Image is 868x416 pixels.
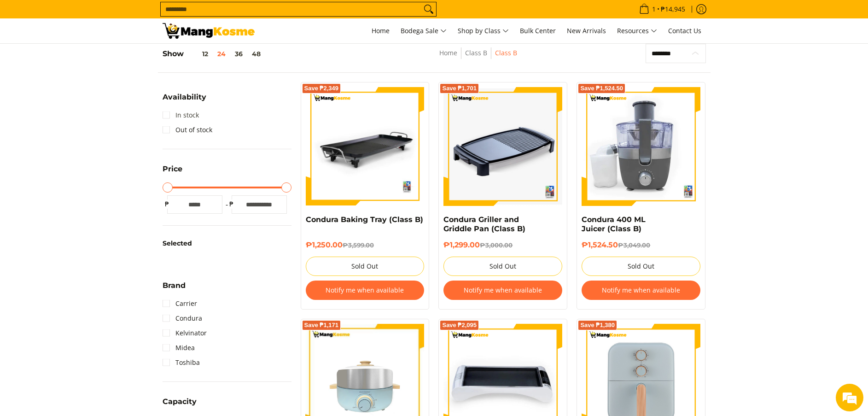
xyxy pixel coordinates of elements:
[163,165,182,180] summary: Open
[515,18,560,43] a: Bulk Center
[343,241,374,249] del: ₱3,599.00
[636,4,688,14] span: •
[617,25,657,37] span: Resources
[458,25,509,37] span: Shop by Class
[582,281,700,300] button: Notify me when available
[163,326,207,340] a: Kelvinator
[163,123,212,137] a: Out of stock
[480,241,513,249] del: ₱3,000.00
[213,50,230,58] button: 24
[247,50,265,58] button: 48
[367,18,394,43] a: Home
[163,355,200,370] a: Toshiba
[230,50,247,58] button: 36
[163,94,206,101] span: Availability
[664,18,706,43] a: Contact Us
[580,86,623,91] span: Save ₱1,524.50
[53,116,127,209] span: We're online!
[264,18,706,43] nav: Main Menu
[163,49,265,59] h5: Show
[151,5,173,27] div: Minimize live chat window
[378,47,579,68] nav: Breadcrumbs
[443,215,525,233] a: Condura Griller and Griddle Pan (Class B)
[580,322,615,328] span: Save ₱1,380
[306,281,425,300] button: Notify me when available
[443,257,562,276] button: Sold Out
[495,47,517,59] span: Class B
[227,199,236,209] span: ₱
[372,26,390,35] span: Home
[163,311,202,326] a: Condura
[520,26,556,35] span: Bulk Center
[48,52,155,64] div: Chat with us now
[163,398,197,412] summary: Open
[396,18,451,43] a: Bodega Sale
[306,257,425,276] button: Sold Out
[612,18,662,43] a: Resources
[582,87,700,206] img: Condura 400 ML Juicer (Class B)
[306,87,425,206] img: Condura Baking Tray (Class B)
[163,94,206,108] summary: Open
[659,6,687,12] span: ₱14,945
[421,2,436,16] button: Search
[439,48,457,57] a: Home
[163,240,291,248] h6: Selected
[163,398,197,405] span: Capacity
[304,322,339,328] span: Save ₱1,171
[443,240,562,250] h6: ₱1,299.00
[443,87,562,206] img: condura-griller-and-griddle-pan-class-b1-right-side-view-mang-kosme
[442,322,477,328] span: Save ₱2,095
[562,18,611,43] a: New Arrivals
[163,23,255,39] img: Class B Class B | Mang Kosme
[163,340,195,355] a: Midea
[184,50,213,58] button: 12
[442,86,477,91] span: Save ₱1,701
[453,18,513,43] a: Shop by Class
[582,215,646,233] a: Condura 400 ML Juicer (Class B)
[163,282,186,289] span: Brand
[401,25,447,37] span: Bodega Sale
[163,296,197,311] a: Carrier
[651,6,657,12] span: 1
[304,86,339,91] span: Save ₱2,349
[5,252,175,284] textarea: Type your message and hit 'Enter'
[163,165,182,173] span: Price
[443,281,562,300] button: Notify me when available
[163,108,199,123] a: In stock
[582,257,700,276] button: Sold Out
[306,240,425,250] h6: ₱1,250.00
[306,215,423,224] a: Condura Baking Tray (Class B)
[582,240,700,250] h6: ₱1,524.50
[163,282,186,296] summary: Open
[668,26,701,35] span: Contact Us
[163,199,172,209] span: ₱
[567,26,606,35] span: New Arrivals
[465,48,487,57] a: Class B
[618,241,650,249] del: ₱3,049.00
